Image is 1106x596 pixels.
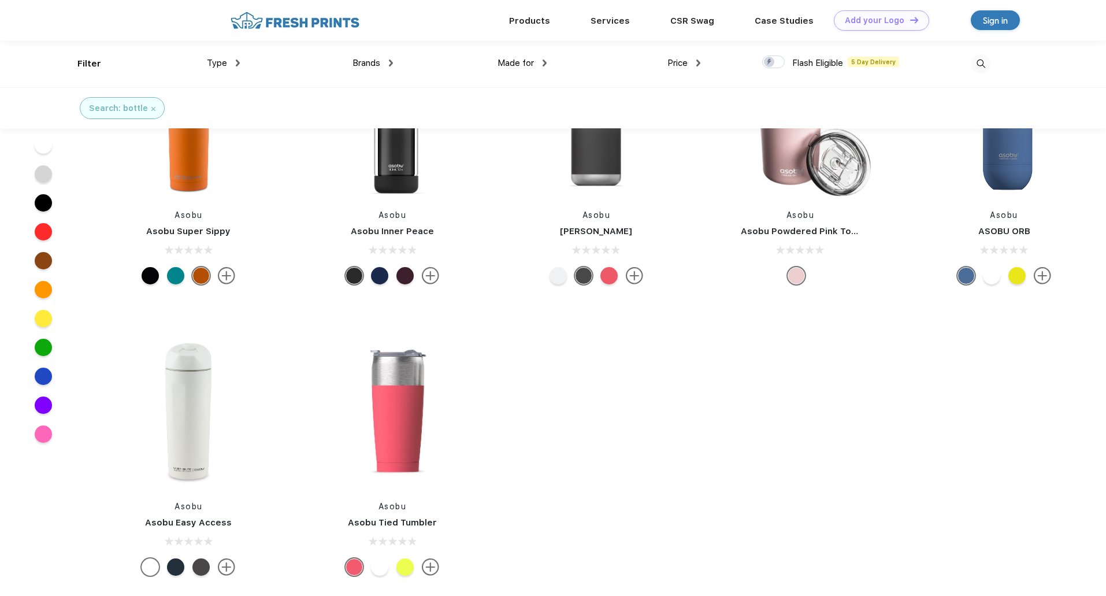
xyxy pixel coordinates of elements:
div: White [983,267,1000,284]
img: filter_cancel.svg [151,107,155,111]
div: Peach [600,267,618,284]
a: Products [509,16,550,26]
a: Asobu Super Sippy [146,226,231,236]
div: Search: bottle [89,102,148,114]
img: more.svg [626,267,643,284]
div: Black [346,267,363,284]
img: dropdown.png [236,60,240,66]
div: Yellow [1008,267,1026,284]
div: Black [575,267,592,284]
div: Blue [371,267,388,284]
img: fo%20logo%202.webp [227,10,363,31]
a: Asobu [378,502,407,511]
a: Asobu [378,210,407,220]
div: Lime [396,558,414,576]
div: Filter [77,57,101,71]
img: more.svg [218,558,235,576]
img: func=resize&h=266 [112,335,265,489]
div: Teal [167,267,184,284]
div: Pastel Blue [957,267,975,284]
span: Flash Eligible [792,58,843,68]
img: dropdown.png [543,60,547,66]
a: [PERSON_NAME] [560,226,632,236]
img: dropdown.png [696,60,700,66]
div: White [371,558,388,576]
span: Type [207,58,227,68]
a: Sign in [971,10,1020,30]
div: Blue [167,558,184,576]
img: more.svg [422,558,439,576]
a: Asobu [175,210,203,220]
img: DT [910,17,918,23]
a: Asobu Inner Peace [351,226,434,236]
img: dropdown.png [389,60,393,66]
a: Asobu [990,210,1018,220]
div: Maroon [396,267,414,284]
a: Asobu [582,210,611,220]
a: Asobu [786,210,815,220]
div: Sign in [983,14,1008,27]
img: desktop_search.svg [971,54,990,73]
a: Asobu Powdered Pink Tower Mug [741,226,889,236]
span: Brands [352,58,380,68]
div: Pink [346,558,363,576]
div: White [142,558,159,576]
a: Asobu Easy Access [145,517,232,528]
a: Asobu Tied Tumbler [348,517,437,528]
a: ASOBU ORB [978,226,1030,236]
img: more.svg [1034,267,1051,284]
div: White [550,267,567,284]
span: Made for [498,58,534,68]
div: Add your Logo [845,16,904,25]
div: Orange [192,267,210,284]
div: Silver [192,558,210,576]
span: Price [667,58,688,68]
img: func=resize&h=266 [316,335,469,489]
div: Powdered Pink [788,267,805,284]
a: Asobu [175,502,203,511]
div: Black [142,267,159,284]
img: more.svg [218,267,235,284]
img: more.svg [422,267,439,284]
